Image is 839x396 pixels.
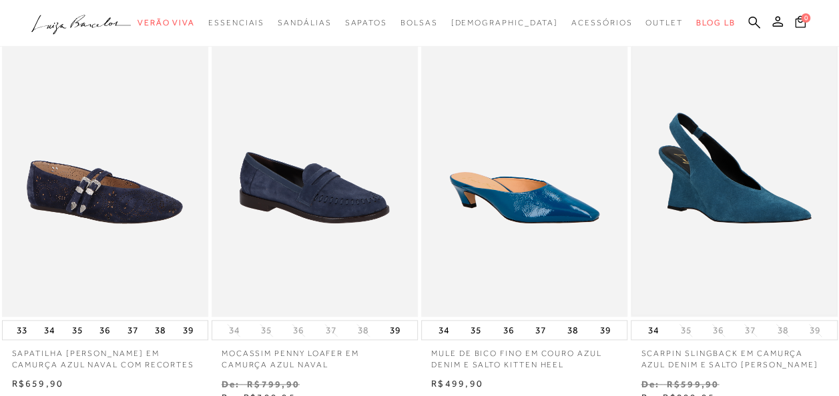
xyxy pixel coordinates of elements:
[596,321,615,339] button: 39
[257,324,276,337] button: 35
[213,9,416,315] img: MOCASSIM PENNY LOAFER EM CAMURÇA AZUL NAVAL
[3,9,207,315] img: SAPATILHA MARY JANE EM CAMURÇA AZUL NAVAL COM RECORTES
[791,15,810,33] button: 0
[222,379,240,389] small: De:
[344,11,386,35] a: categoryNavScreenReaderText
[709,324,728,337] button: 36
[644,321,663,339] button: 34
[278,18,331,27] span: Sandálias
[645,18,683,27] span: Outlet
[12,378,64,389] span: R$659,90
[571,18,632,27] span: Acessórios
[123,321,142,339] button: 37
[631,340,837,371] a: SCARPIN SLINGBACK EM CAMURÇA AZUL DENIM E SALTO [PERSON_NAME]
[68,321,87,339] button: 35
[801,13,810,23] span: 0
[178,321,197,339] button: 39
[151,321,170,339] button: 38
[289,324,308,337] button: 36
[208,11,264,35] a: categoryNavScreenReaderText
[400,11,438,35] a: categoryNavScreenReaderText
[247,379,300,389] small: R$799,90
[2,340,208,371] a: SAPATILHA [PERSON_NAME] EM CAMURÇA AZUL NAVAL COM RECORTES
[354,324,372,337] button: 38
[696,11,735,35] a: BLOG LB
[773,324,792,337] button: 38
[467,321,485,339] button: 35
[344,18,386,27] span: Sapatos
[645,11,683,35] a: categoryNavScreenReaderText
[451,11,558,35] a: noSubCategoriesText
[499,321,517,339] button: 36
[423,9,626,315] img: MULE DE BICO FINO EM COURO AZUL DENIM E SALTO KITTEN HEEL
[400,18,438,27] span: Bolsas
[696,18,735,27] span: BLOG LB
[421,340,627,371] a: MULE DE BICO FINO EM COURO AZUL DENIM E SALTO KITTEN HEEL
[666,379,719,389] small: R$599,90
[40,321,59,339] button: 34
[451,18,558,27] span: [DEMOGRAPHIC_DATA]
[386,321,404,339] button: 39
[806,324,824,337] button: 39
[563,321,582,339] button: 38
[278,11,331,35] a: categoryNavScreenReaderText
[137,11,195,35] a: categoryNavScreenReaderText
[208,18,264,27] span: Essenciais
[571,11,632,35] a: categoryNavScreenReaderText
[13,321,31,339] button: 33
[224,324,243,337] button: 34
[676,324,695,337] button: 35
[641,379,659,389] small: De:
[322,324,340,337] button: 37
[531,321,550,339] button: 37
[741,324,760,337] button: 37
[95,321,114,339] button: 36
[435,321,453,339] button: 34
[632,9,836,315] img: SCARPIN SLINGBACK EM CAMURÇA AZUL DENIM E SALTO ANABELA
[137,18,195,27] span: Verão Viva
[212,340,418,371] a: MOCASSIM PENNY LOAFER EM CAMURÇA AZUL NAVAL
[431,378,483,389] span: R$499,90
